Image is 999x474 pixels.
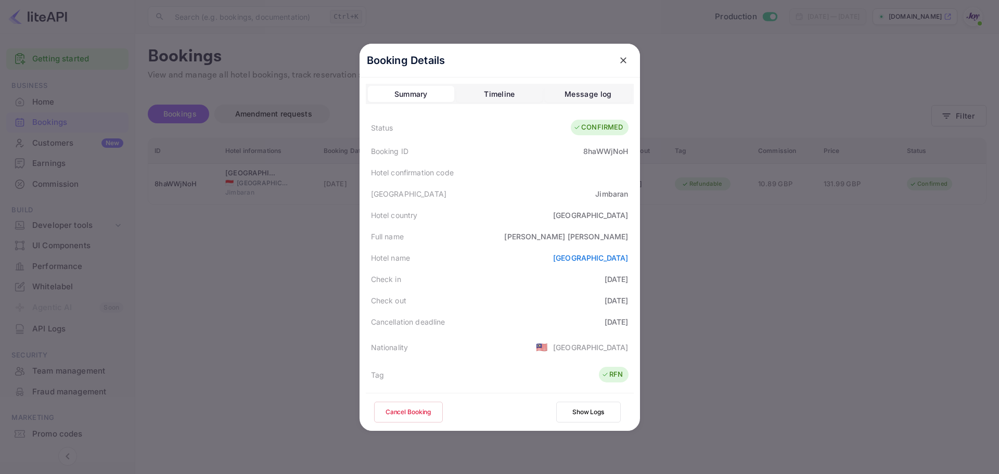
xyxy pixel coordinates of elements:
[605,316,629,327] div: [DATE]
[371,316,445,327] div: Cancellation deadline
[367,53,445,68] p: Booking Details
[545,86,631,103] button: Message log
[374,402,443,422] button: Cancel Booking
[605,295,629,306] div: [DATE]
[504,231,628,242] div: [PERSON_NAME] [PERSON_NAME]
[394,88,428,100] div: Summary
[536,338,548,356] span: United States
[605,274,629,285] div: [DATE]
[371,295,406,306] div: Check out
[371,188,447,199] div: [GEOGRAPHIC_DATA]
[556,402,621,422] button: Show Logs
[573,122,623,133] div: CONFIRMED
[371,167,454,178] div: Hotel confirmation code
[371,342,408,353] div: Nationality
[371,274,401,285] div: Check in
[371,252,411,263] div: Hotel name
[371,146,409,157] div: Booking ID
[371,369,384,380] div: Tag
[614,51,633,70] button: close
[583,146,628,157] div: 8haWWjNoH
[456,86,543,103] button: Timeline
[371,210,418,221] div: Hotel country
[565,88,611,100] div: Message log
[371,231,404,242] div: Full name
[553,342,629,353] div: [GEOGRAPHIC_DATA]
[595,188,628,199] div: Jimbaran
[601,369,623,380] div: RFN
[368,86,454,103] button: Summary
[371,122,393,133] div: Status
[484,88,515,100] div: Timeline
[553,253,629,262] a: [GEOGRAPHIC_DATA]
[553,210,629,221] div: [GEOGRAPHIC_DATA]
